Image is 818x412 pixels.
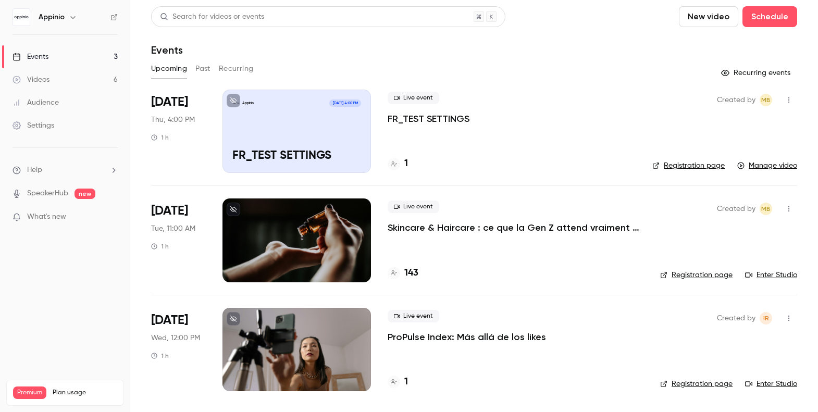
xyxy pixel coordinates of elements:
span: MB [761,203,771,215]
span: Margot Bres [760,94,772,106]
a: Enter Studio [745,270,797,280]
span: [DATE] [151,203,188,219]
span: Wed, 12:00 PM [151,333,200,343]
button: Upcoming [151,60,187,77]
div: 1 h [151,133,169,142]
div: Videos [13,74,49,85]
a: 143 [388,266,418,280]
span: Created by [717,203,755,215]
p: Appinio [242,101,254,106]
h4: 1 [404,157,408,171]
a: Registration page [660,379,733,389]
span: Created by [717,94,755,106]
span: Plan usage [53,389,117,397]
h1: Events [151,44,183,56]
span: Live event [388,201,439,213]
a: Registration page [652,160,725,171]
span: Thu, 4:00 PM [151,115,195,125]
span: Created by [717,312,755,324]
span: Live event [388,310,439,322]
a: SpeakerHub [27,188,68,199]
a: 1 [388,157,408,171]
span: What's new [27,211,66,222]
div: Events [13,52,48,62]
p: FR_TEST SETTINGS [232,149,361,163]
button: Recurring [219,60,254,77]
li: help-dropdown-opener [13,165,118,176]
button: Recurring events [716,65,797,81]
span: new [75,189,95,199]
h4: 143 [404,266,418,280]
h6: Appinio [39,12,65,22]
button: Past [195,60,210,77]
span: Isabella Rentería Berrospe [760,312,772,324]
a: FR_TEST SETTINGS [388,113,469,125]
a: Skincare & Haircare : ce que la Gen Z attend vraiment des marques [388,221,643,234]
div: 1 h [151,352,169,360]
div: Audience [13,97,59,108]
a: ProPulse Index: Más allá de los likes [388,331,546,343]
span: [DATE] 4:00 PM [329,99,361,107]
a: Manage video [737,160,797,171]
h4: 1 [404,375,408,389]
a: 1 [388,375,408,389]
span: Premium [13,386,46,399]
div: Search for videos or events [160,11,264,22]
span: [DATE] [151,94,188,110]
span: MB [761,94,771,106]
span: Help [27,165,42,176]
div: 1 h [151,242,169,251]
a: Enter Studio [745,379,797,389]
span: Margot Bres [760,203,772,215]
img: Appinio [13,9,30,26]
div: Sep 9 Tue, 11:00 AM (Europe/Paris) [151,198,206,282]
a: FR_TEST SETTINGSAppinio[DATE] 4:00 PMFR_TEST SETTINGS [222,90,371,173]
button: Schedule [742,6,797,27]
div: Sep 4 Thu, 3:00 PM (Europe/Lisbon) [151,90,206,173]
span: IR [763,312,769,324]
span: [DATE] [151,312,188,329]
iframe: Noticeable Trigger [105,213,118,222]
button: New video [679,6,738,27]
span: Tue, 11:00 AM [151,223,195,234]
span: Live event [388,92,439,104]
div: Sep 17 Wed, 12:00 PM (Europe/Madrid) [151,308,206,391]
a: Registration page [660,270,733,280]
div: Settings [13,120,54,131]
